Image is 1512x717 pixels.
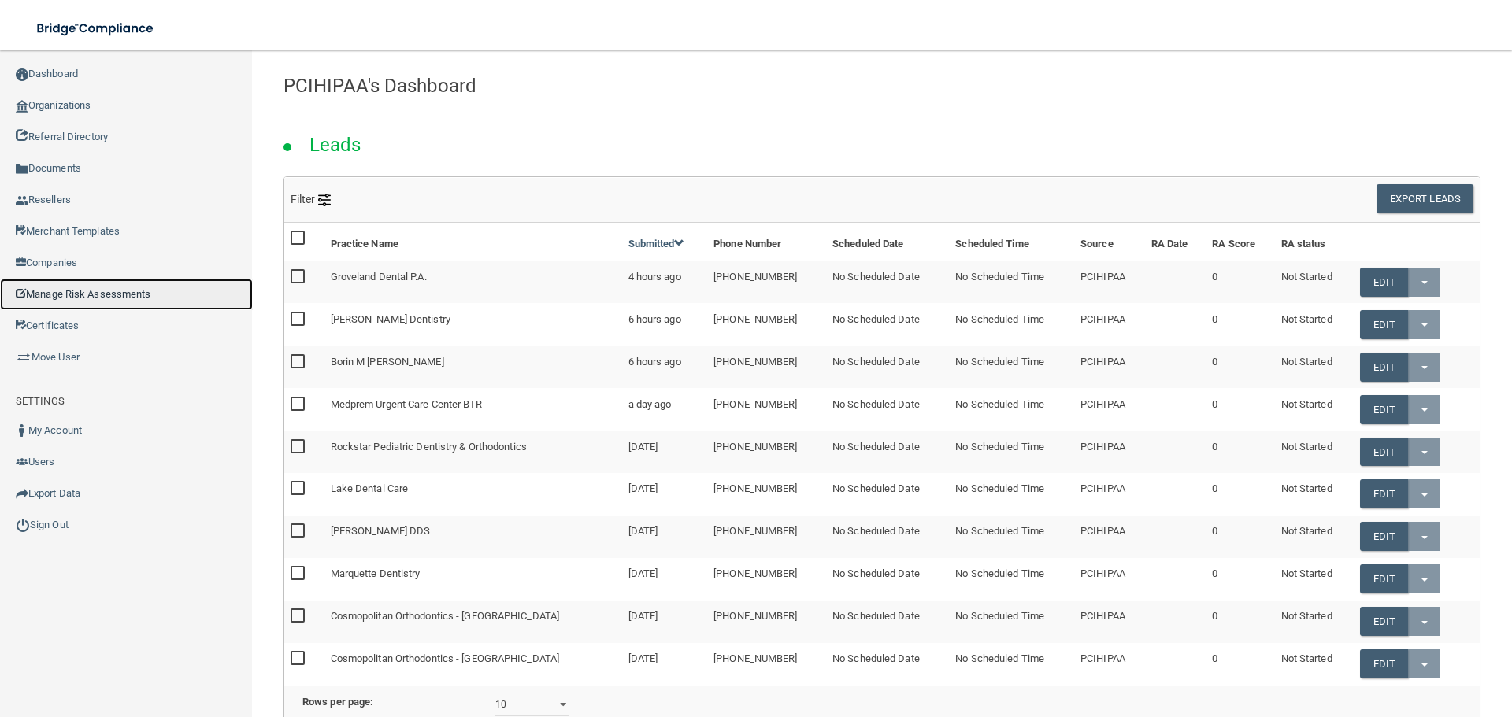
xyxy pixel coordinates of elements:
[1360,438,1408,467] a: Edit
[1275,388,1354,431] td: Not Started
[1074,643,1145,685] td: PCIHIPAA
[622,388,708,431] td: a day ago
[949,473,1074,516] td: No Scheduled Time
[826,558,949,601] td: No Scheduled Date
[707,558,826,601] td: [PHONE_NUMBER]
[707,223,826,261] th: Phone Number
[1275,558,1354,601] td: Not Started
[826,473,949,516] td: No Scheduled Date
[16,518,30,532] img: ic_power_dark.7ecde6b1.png
[1275,516,1354,558] td: Not Started
[707,473,826,516] td: [PHONE_NUMBER]
[1074,601,1145,643] td: PCIHIPAA
[707,643,826,685] td: [PHONE_NUMBER]
[1074,303,1145,346] td: PCIHIPAA
[949,516,1074,558] td: No Scheduled Time
[16,163,28,176] img: icon-documents.8dae5593.png
[16,100,28,113] img: organization-icon.f8decf85.png
[949,558,1074,601] td: No Scheduled Time
[949,223,1074,261] th: Scheduled Time
[1206,473,1274,516] td: 0
[1275,223,1354,261] th: RA status
[1360,395,1408,424] a: Edit
[1206,388,1274,431] td: 0
[1275,431,1354,473] td: Not Started
[1360,564,1408,593] a: Edit
[949,431,1074,473] td: No Scheduled Time
[949,261,1074,303] td: No Scheduled Time
[291,193,331,205] span: Filter
[1074,558,1145,601] td: PCIHIPAA
[16,349,31,365] img: briefcase.64adab9b.png
[1206,516,1274,558] td: 0
[324,388,622,431] td: Medprem Urgent Care Center BTR
[1074,261,1145,303] td: PCIHIPAA
[949,601,1074,643] td: No Scheduled Time
[1360,649,1408,678] a: Edit
[949,643,1074,685] td: No Scheduled Time
[1275,346,1354,388] td: Not Started
[16,194,28,207] img: ic_reseller.de258add.png
[826,431,949,473] td: No Scheduled Date
[1360,522,1408,551] a: Edit
[1145,223,1206,261] th: RA Date
[1275,473,1354,516] td: Not Started
[949,388,1074,431] td: No Scheduled Time
[622,601,708,643] td: [DATE]
[826,346,949,388] td: No Scheduled Date
[24,13,169,45] img: bridge_compliance_login_screen.278c3ca4.svg
[707,601,826,643] td: [PHONE_NUMBER]
[1275,261,1354,303] td: Not Started
[1377,184,1473,213] button: Export Leads
[1206,643,1274,685] td: 0
[294,123,377,167] h2: Leads
[826,261,949,303] td: No Scheduled Date
[16,487,28,500] img: icon-export.b9366987.png
[1275,303,1354,346] td: Not Started
[622,643,708,685] td: [DATE]
[324,303,622,346] td: [PERSON_NAME] Dentistry
[826,601,949,643] td: No Scheduled Date
[1206,346,1274,388] td: 0
[622,516,708,558] td: [DATE]
[1275,643,1354,685] td: Not Started
[1074,346,1145,388] td: PCIHIPAA
[1360,479,1408,508] a: Edit
[1074,388,1145,431] td: PCIHIPAA
[1360,310,1408,339] a: Edit
[324,346,622,388] td: Borin M [PERSON_NAME]
[707,303,826,346] td: [PHONE_NUMBER]
[1206,601,1274,643] td: 0
[16,68,28,81] img: ic_dashboard_dark.d01f4a41.png
[1360,607,1408,636] a: Edit
[707,261,826,303] td: [PHONE_NUMBER]
[622,303,708,346] td: 6 hours ago
[324,601,622,643] td: Cosmopolitan Orthodontics - [GEOGRAPHIC_DATA]
[707,346,826,388] td: [PHONE_NUMBER]
[1074,223,1145,261] th: Source
[324,516,622,558] td: [PERSON_NAME] DDS
[1206,223,1274,261] th: RA Score
[1206,303,1274,346] td: 0
[1206,261,1274,303] td: 0
[707,388,826,431] td: [PHONE_NUMBER]
[283,76,1480,96] h4: PCIHIPAA's Dashboard
[622,473,708,516] td: [DATE]
[1074,516,1145,558] td: PCIHIPAA
[16,392,65,411] label: SETTINGS
[16,424,28,437] img: ic_user_dark.df1a06c3.png
[1360,353,1408,382] a: Edit
[826,223,949,261] th: Scheduled Date
[324,223,622,261] th: Practice Name
[324,473,622,516] td: Lake Dental Care
[324,643,622,685] td: Cosmopolitan Orthodontics - [GEOGRAPHIC_DATA]
[622,558,708,601] td: [DATE]
[324,261,622,303] td: Groveland Dental P.A.
[622,431,708,473] td: [DATE]
[1275,601,1354,643] td: Not Started
[707,431,826,473] td: [PHONE_NUMBER]
[826,643,949,685] td: No Scheduled Date
[324,431,622,473] td: Rockstar Pediatric Dentistry & Orthodontics
[1074,431,1145,473] td: PCIHIPAA
[302,696,373,708] b: Rows per page:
